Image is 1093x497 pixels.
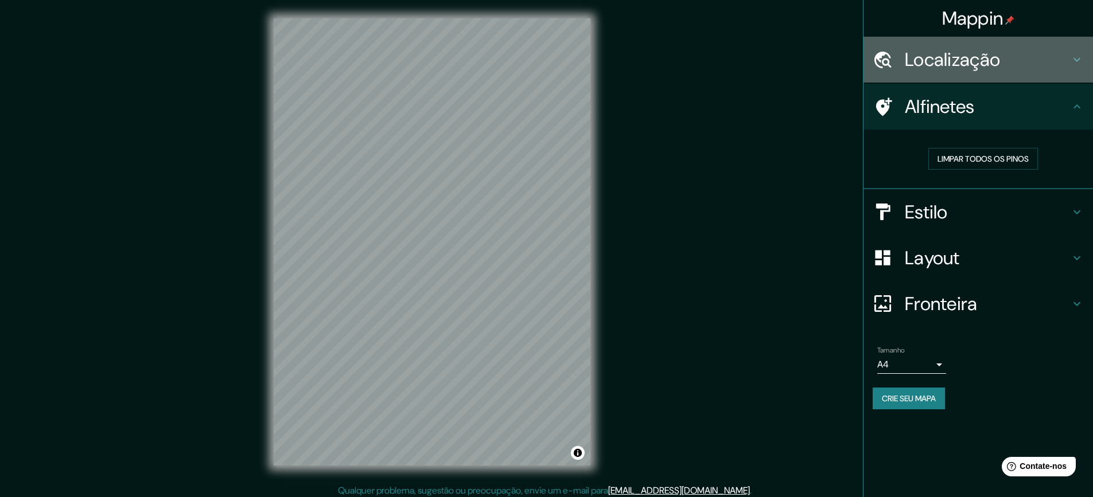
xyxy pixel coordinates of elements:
[863,37,1093,83] div: Localização
[863,84,1093,130] div: Alfinetes
[905,95,975,119] font: Alfinetes
[942,6,1003,30] font: Mappin
[905,246,960,270] font: Layout
[905,200,948,224] font: Estilo
[877,355,946,374] div: A4
[338,484,608,496] font: Qualquer problema, sugestão ou preocupação, envie um e-mail para
[753,484,756,496] font: .
[882,393,936,404] font: Crie seu mapa
[750,484,752,496] font: .
[863,189,1093,235] div: Estilo
[938,154,1029,164] font: Limpar todos os pinos
[752,484,753,496] font: .
[873,388,945,409] button: Crie seu mapa
[928,148,1038,170] button: Limpar todos os pinos
[1005,15,1014,25] img: pin-icon.png
[863,281,1093,327] div: Fronteira
[877,346,905,355] font: Tamanho
[905,48,1000,72] font: Localização
[608,484,750,496] a: [EMAIL_ADDRESS][DOMAIN_NAME]
[877,358,889,370] font: A4
[905,292,978,316] font: Fronteira
[991,452,1080,484] iframe: Iniciador de widget de ajuda
[571,446,585,460] button: Alternar atribuição
[274,18,590,465] canvas: Mapa
[863,235,1093,281] div: Layout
